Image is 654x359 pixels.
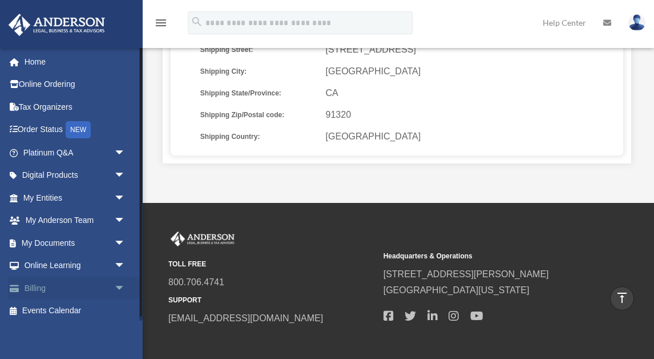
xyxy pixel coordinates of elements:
a: Tax Organizers [8,95,143,118]
a: Online Learningarrow_drop_down [8,254,143,277]
span: Shipping Country: [200,129,318,145]
i: menu [154,16,168,30]
a: Platinum Q&Aarrow_drop_down [8,141,143,164]
a: menu [154,20,168,30]
a: [EMAIL_ADDRESS][DOMAIN_NAME] [168,313,323,323]
a: Online Ordering [8,73,143,96]
a: [GEOGRAPHIC_DATA][US_STATE] [383,285,530,295]
img: Anderson Advisors Platinum Portal [168,232,237,246]
span: arrow_drop_down [114,277,137,300]
a: Order StatusNEW [8,118,143,142]
span: [GEOGRAPHIC_DATA] [326,63,619,79]
span: arrow_drop_down [114,164,137,188]
div: NEW [66,121,91,138]
span: Shipping State/Province: [200,85,318,101]
small: Headquarters & Operations [383,250,591,262]
span: 91320 [326,107,619,123]
small: SUPPORT [168,294,376,306]
a: My Anderson Teamarrow_drop_down [8,209,143,232]
span: arrow_drop_down [114,254,137,278]
span: arrow_drop_down [114,232,137,255]
span: Shipping Zip/Postal code: [200,107,318,123]
a: My Documentsarrow_drop_down [8,232,143,254]
span: arrow_drop_down [114,141,137,165]
i: vertical_align_top [615,291,629,305]
span: [STREET_ADDRESS] [326,42,619,58]
img: Anderson Advisors Platinum Portal [5,14,108,36]
a: Events Calendar [8,300,143,322]
small: TOLL FREE [168,258,376,270]
a: Home [8,50,143,73]
a: vertical_align_top [610,286,634,310]
a: Digital Productsarrow_drop_down [8,164,143,187]
i: search [191,15,203,28]
span: Shipping City: [200,63,318,79]
a: [STREET_ADDRESS][PERSON_NAME] [383,269,549,279]
span: [GEOGRAPHIC_DATA] [326,129,619,145]
span: arrow_drop_down [114,209,137,233]
span: arrow_drop_down [114,186,137,210]
a: Billingarrow_drop_down [8,277,143,300]
span: Shipping Street: [200,42,318,58]
a: My Entitiesarrow_drop_down [8,186,143,209]
a: 800.706.4741 [168,277,224,287]
span: CA [326,85,619,101]
img: User Pic [628,14,645,31]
